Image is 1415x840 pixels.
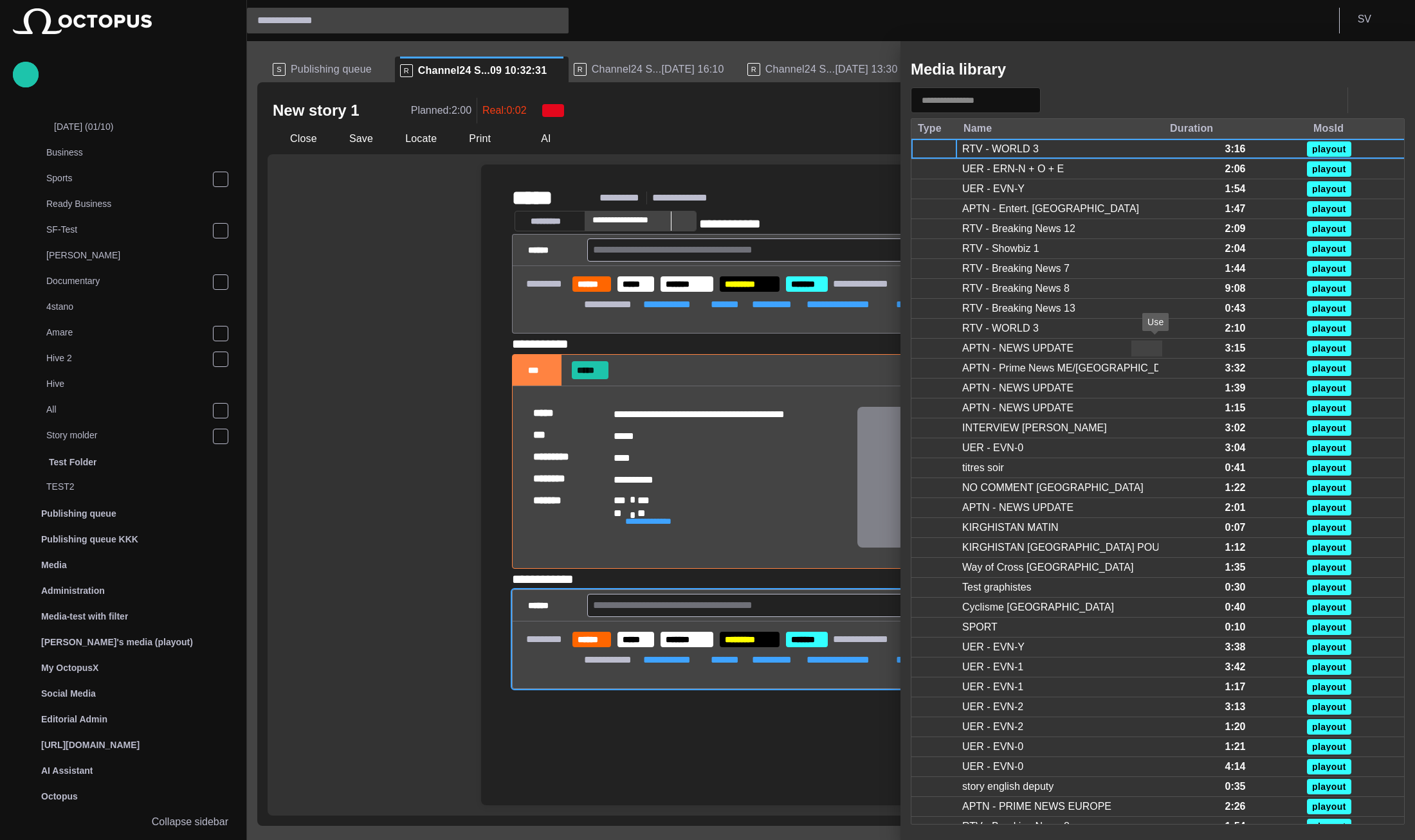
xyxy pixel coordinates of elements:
span: playout [1312,284,1346,293]
div: 1:44 [1225,262,1245,276]
div: Resize sidebar [895,441,916,477]
div: 2:01 [1225,501,1245,515]
div: titres soir [962,461,1004,475]
span: playout [1312,543,1346,552]
div: 2:06 [1225,162,1245,176]
span: playout [1312,683,1346,692]
div: APTN - NEWS UPDATE [962,341,1073,355]
div: UER - EVN-0 [962,740,1023,754]
div: KIRGHISTAN RUSSIA POUTINE [962,541,1158,555]
div: 2:26 [1225,800,1245,814]
div: INTERVIEW NAIM KASSEM [962,421,1107,435]
span: playout [1312,663,1346,672]
div: 1:22 [1225,481,1245,495]
div: 1:39 [1225,381,1245,395]
span: playout [1312,702,1346,711]
span: Use [1147,316,1164,328]
span: playout [1312,304,1346,313]
div: 1:15 [1225,401,1245,415]
span: playout [1312,204,1346,213]
span: playout [1312,145,1346,154]
div: RTV - Breaking News 7 [962,262,1070,276]
div: 1:21 [1225,740,1245,754]
div: 2:09 [1225,222,1245,236]
span: playout [1312,384,1346,393]
div: 0:40 [1225,600,1245,614]
div: 3:15 [1225,341,1245,355]
div: 1:17 [1225,680,1245,694]
div: SPORT [962,620,998,634]
div: 9:08 [1225,281,1245,296]
div: 1:20 [1225,720,1245,734]
span: playout [1312,603,1346,612]
div: UER - EVN-Y [962,182,1025,196]
span: playout [1312,742,1346,751]
span: playout [1312,165,1346,174]
div: 3:42 [1225,660,1245,674]
span: playout [1312,722,1346,731]
div: 1:54 [1225,182,1245,196]
div: 3:32 [1225,361,1245,375]
div: UER - EVN-0 [962,760,1023,774]
div: UER - EVN-0 [962,441,1023,455]
div: 1:12 [1225,541,1245,555]
span: playout [1312,782,1346,791]
div: RTV - Breaking News 8 [962,281,1070,296]
span: playout [1312,623,1346,632]
div: APTN - NEWS UPDATE [962,381,1073,395]
div: UER - EVN-2 [962,700,1023,714]
div: UER - ERN-N + O + E [962,162,1064,176]
div: APTN - Prime News ME/EUROPE [962,361,1158,375]
div: Cyclisme Italie [962,600,1114,614]
div: RTV - Showbiz 1 [962,242,1039,256]
span: playout [1312,364,1346,373]
span: playout [1312,463,1346,472]
div: 2:04 [1225,242,1245,256]
div: 3:04 [1225,441,1245,455]
span: playout [1312,424,1346,433]
span: playout [1312,404,1346,413]
div: APTN - NEWS UPDATE [962,401,1073,415]
div: 0:07 [1225,521,1245,535]
div: 1:47 [1225,202,1245,216]
div: KIRGHISTAN MATIN [962,521,1059,535]
div: Type [918,122,942,135]
div: 0:35 [1225,780,1245,794]
div: 2:10 [1225,321,1245,335]
div: 0:30 [1225,580,1245,594]
div: APTN - Entert. EUROPE [962,202,1139,216]
span: playout [1312,224,1346,233]
div: APTN - PRIME NEWS EUROPE [962,800,1111,814]
div: RTV - WORLD 3 [962,321,1039,335]
div: RTV - WORLD 3 [962,142,1039,156]
span: playout [1312,264,1346,273]
div: RTV - Breaking News 12 [962,222,1075,236]
div: 4:14 [1225,760,1245,774]
span: playout [1312,503,1346,512]
div: UER - EVN-2 [962,720,1023,734]
span: playout [1312,184,1346,193]
div: MosId [1313,122,1344,135]
div: Test graphistes [962,580,1032,594]
div: UER - EVN-1 [962,680,1023,694]
div: NO COMMENT LIBAN [962,481,1144,495]
div: Way of Cross Jerusalem [962,560,1133,575]
h2: Media library [911,60,1006,78]
div: UER - EVN-Y [962,640,1025,654]
div: RTV - Breaking News 13 [962,301,1075,316]
div: 0:43 [1225,301,1245,316]
div: 3:02 [1225,421,1245,435]
span: playout [1312,802,1346,811]
div: Name [963,122,992,135]
div: 0:10 [1225,620,1245,634]
span: playout [1312,483,1346,492]
span: playout [1312,324,1346,333]
div: 1:35 [1225,560,1245,575]
span: playout [1312,563,1346,572]
div: 3:38 [1225,640,1245,654]
span: playout [1312,244,1346,253]
div: 3:13 [1225,700,1245,714]
div: 3:16 [1225,142,1245,156]
div: UER - EVN-1 [962,660,1023,674]
span: playout [1312,443,1346,452]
